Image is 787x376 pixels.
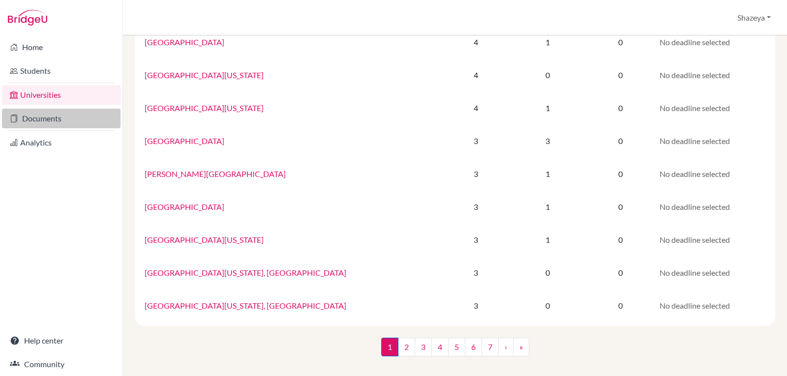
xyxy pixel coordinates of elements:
[660,136,730,145] span: No deadline selected
[587,223,654,256] td: 0
[145,70,264,80] a: [GEOGRAPHIC_DATA][US_STATE]
[398,338,415,356] a: 2
[2,331,121,350] a: Help center
[145,169,286,178] a: [PERSON_NAME][GEOGRAPHIC_DATA]
[660,301,730,310] span: No deadline selected
[660,103,730,113] span: No deadline selected
[8,10,47,26] img: Bridge-U
[381,338,529,364] nav: ...
[482,338,499,356] a: 7
[509,256,587,289] td: 0
[660,202,730,211] span: No deadline selected
[444,289,508,322] td: 3
[444,223,508,256] td: 3
[444,124,508,157] td: 3
[2,109,121,128] a: Documents
[509,223,587,256] td: 1
[660,37,730,47] span: No deadline selected
[145,136,224,145] a: [GEOGRAPHIC_DATA]
[513,338,529,356] a: »
[498,338,514,356] a: ›
[587,91,654,124] td: 0
[509,58,587,91] td: 0
[509,26,587,58] td: 1
[415,338,432,356] a: 3
[381,338,398,356] span: 1
[145,202,224,211] a: [GEOGRAPHIC_DATA]
[444,157,508,190] td: 3
[2,133,121,152] a: Analytics
[444,190,508,223] td: 3
[145,37,224,47] a: [GEOGRAPHIC_DATA]
[2,354,121,374] a: Community
[587,26,654,58] td: 0
[587,157,654,190] td: 0
[448,338,465,356] a: 5
[444,58,508,91] td: 4
[444,256,508,289] td: 3
[2,61,121,81] a: Students
[509,124,587,157] td: 3
[660,70,730,80] span: No deadline selected
[465,338,482,356] a: 6
[587,190,654,223] td: 0
[2,37,121,57] a: Home
[509,190,587,223] td: 1
[587,289,654,322] td: 0
[733,8,775,27] button: Shazeya
[587,58,654,91] td: 0
[660,268,730,277] span: No deadline selected
[444,26,508,58] td: 4
[2,85,121,105] a: Universities
[145,103,264,113] a: [GEOGRAPHIC_DATA][US_STATE]
[509,157,587,190] td: 1
[444,91,508,124] td: 4
[509,91,587,124] td: 1
[145,268,346,277] a: [GEOGRAPHIC_DATA][US_STATE], [GEOGRAPHIC_DATA]
[587,124,654,157] td: 0
[509,289,587,322] td: 0
[660,235,730,244] span: No deadline selected
[431,338,449,356] a: 4
[660,169,730,178] span: No deadline selected
[587,256,654,289] td: 0
[145,235,264,244] a: [GEOGRAPHIC_DATA][US_STATE]
[145,301,346,310] a: [GEOGRAPHIC_DATA][US_STATE], [GEOGRAPHIC_DATA]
